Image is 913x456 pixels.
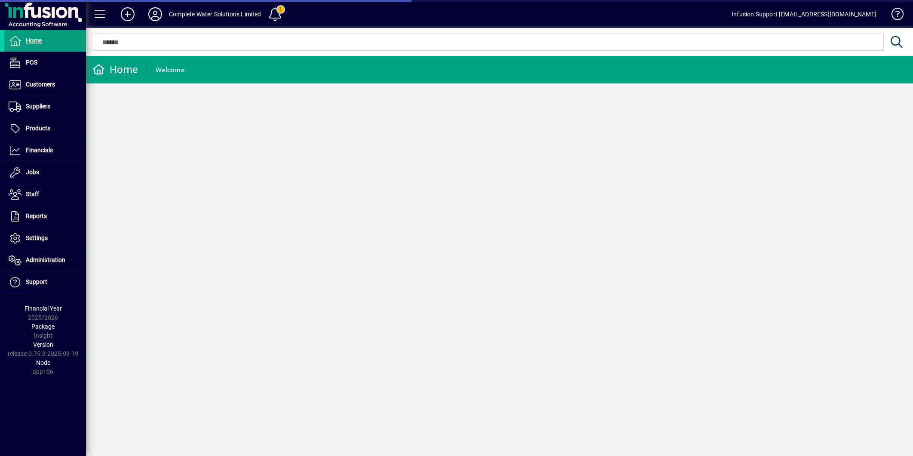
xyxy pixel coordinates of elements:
span: Version [33,341,53,348]
a: Settings [4,228,86,249]
span: Financial Year [25,305,62,312]
span: POS [26,59,37,66]
a: Staff [4,184,86,205]
div: Welcome [156,63,184,77]
span: Products [26,125,50,132]
a: Products [4,118,86,139]
span: Customers [26,81,55,88]
span: Administration [26,256,65,263]
div: Home [92,63,138,77]
a: POS [4,52,86,74]
span: Home [26,37,42,44]
span: Support [26,278,47,285]
div: Infusion Support [EMAIL_ADDRESS][DOMAIN_NAME] [732,7,876,21]
a: Customers [4,74,86,96]
a: Support [4,271,86,293]
span: Reports [26,213,47,219]
button: Profile [141,6,169,22]
span: Node [36,359,50,366]
span: Jobs [26,169,39,176]
a: Suppliers [4,96,86,117]
a: Jobs [4,162,86,183]
a: Knowledge Base [885,2,902,30]
a: Financials [4,140,86,161]
div: Complete Water Solutions Limited [169,7,261,21]
span: Settings [26,234,48,241]
span: Staff [26,191,39,197]
button: Add [114,6,141,22]
span: Package [31,323,55,330]
a: Reports [4,206,86,227]
span: Financials [26,147,53,154]
a: Administration [4,250,86,271]
span: Suppliers [26,103,50,110]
